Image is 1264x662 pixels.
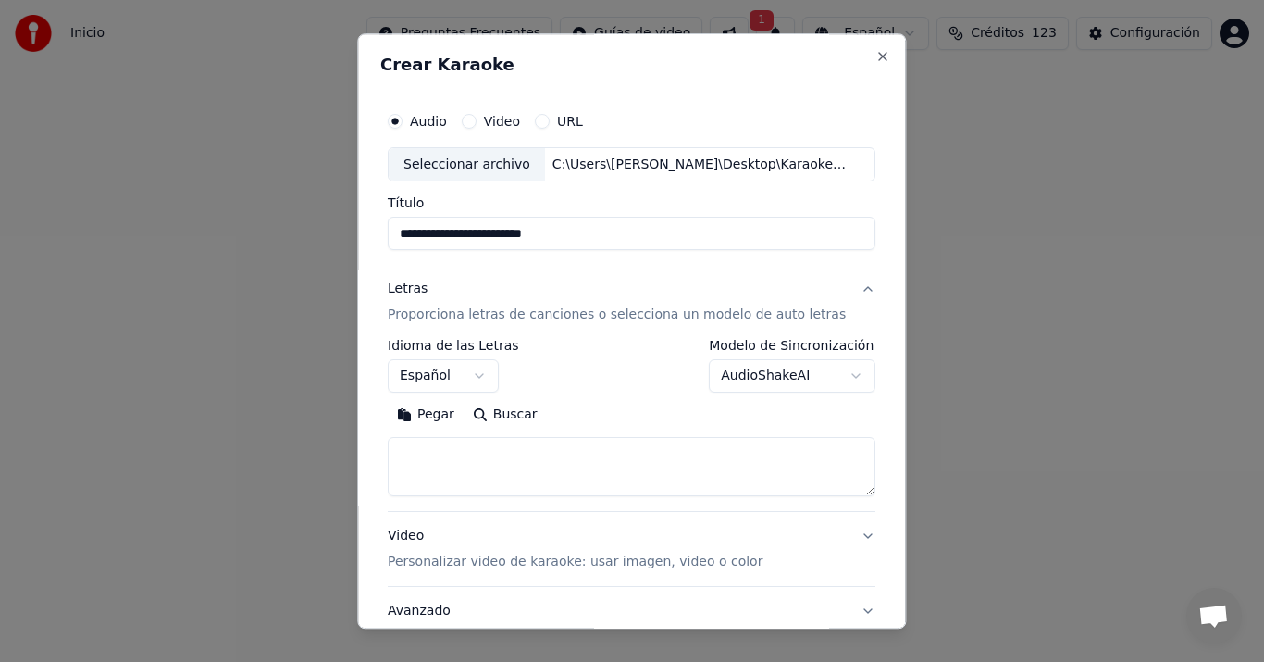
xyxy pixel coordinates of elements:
label: Video [484,115,520,128]
div: LetrasProporciona letras de canciones o selecciona un modelo de auto letras [388,340,875,512]
button: LetrasProporciona letras de canciones o selecciona un modelo de auto letras [388,266,875,340]
div: Letras [388,281,428,299]
p: Personalizar video de karaoke: usar imagen, video o color [388,554,762,572]
button: Pegar [388,401,464,431]
label: URL [557,115,583,128]
p: Proporciona letras de canciones o selecciona un modelo de auto letras [388,306,846,325]
label: Audio [410,115,447,128]
div: Video [388,528,762,572]
label: Título [388,197,875,210]
label: Modelo de Sincronización [710,340,876,353]
button: Buscar [464,401,547,431]
div: C:\Users\[PERSON_NAME]\Desktop\Karaokes\[PERSON_NAME] Vida.mp3 [545,156,860,174]
div: Seleccionar archivo [389,148,545,181]
label: Idioma de las Letras [388,340,519,353]
h2: Crear Karaoke [380,56,883,73]
button: VideoPersonalizar video de karaoke: usar imagen, video o color [388,513,875,587]
button: Avanzado [388,588,875,636]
